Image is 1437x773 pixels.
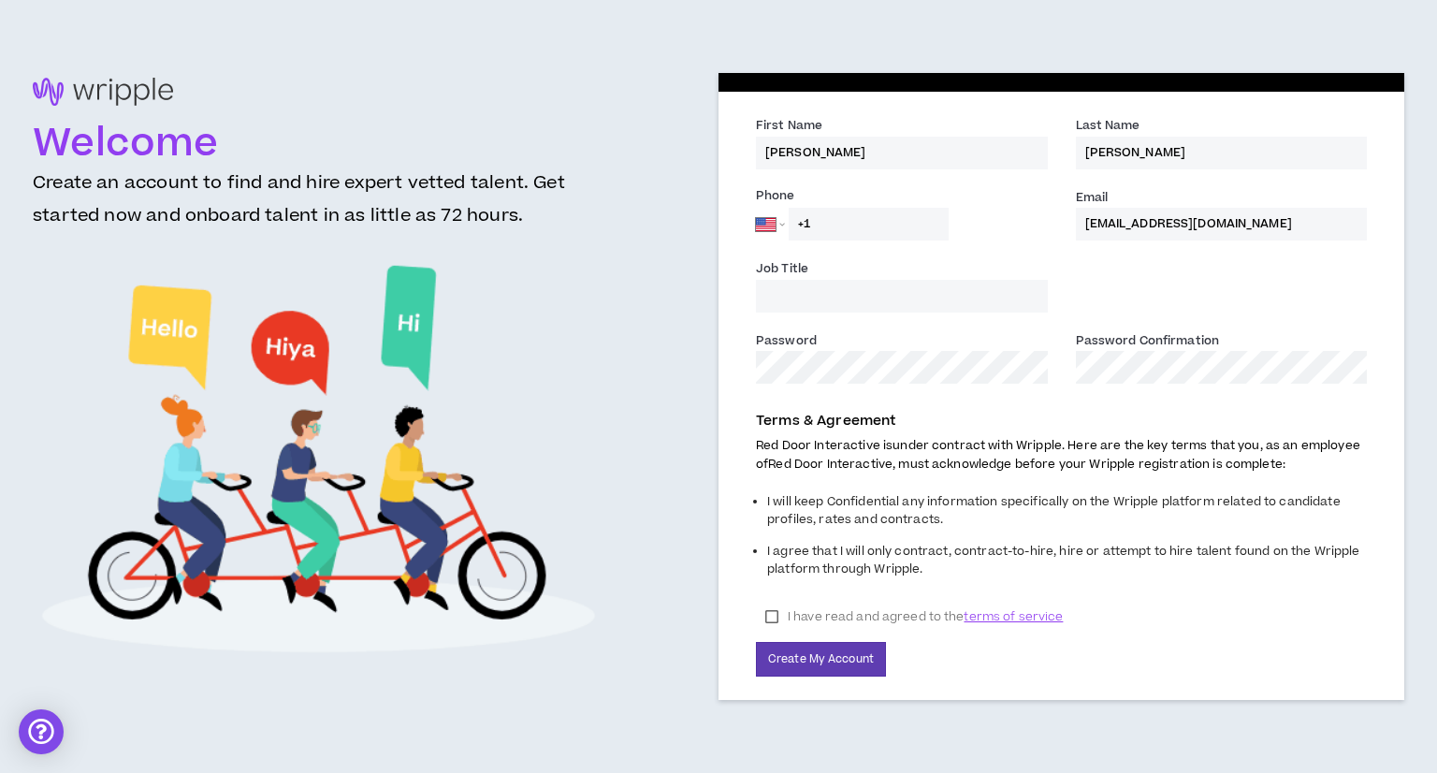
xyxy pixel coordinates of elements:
[1076,117,1140,138] label: Last Name
[756,411,1367,431] p: Terms & Agreement
[33,78,173,116] img: logo-brand.png
[756,332,817,353] label: Password
[767,489,1367,538] li: I will keep Confidential any information specifically on the Wripple platform related to candidat...
[1076,189,1109,210] label: Email
[33,122,604,167] h1: Welcome
[756,260,808,281] label: Job Title
[40,247,597,674] img: Welcome to Wripple
[756,437,1367,473] p: Red Door Interactive is under contract with Wripple. Here are the key terms that you, as an emplo...
[33,167,604,247] h3: Create an account to find and hire expert vetted talent. Get started now and onboard talent in as...
[767,538,1367,588] li: I agree that I will only contract, contract-to-hire, hire or attempt to hire talent found on the ...
[756,642,886,677] button: Create My Account
[964,607,1063,626] span: terms of service
[1076,332,1220,353] label: Password Confirmation
[756,117,822,138] label: First Name
[19,709,64,754] div: Open Intercom Messenger
[756,603,1072,631] label: I have read and agreed to the
[756,187,1048,208] label: Phone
